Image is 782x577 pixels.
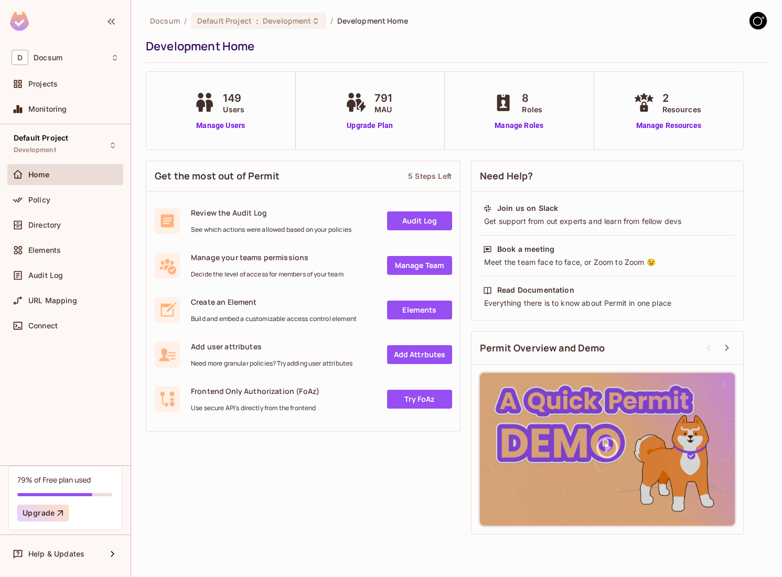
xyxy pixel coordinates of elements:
span: Permit Overview and Demo [480,341,605,355]
img: GitStart-Docsum [749,12,767,29]
span: Workspace: Docsum [34,54,62,62]
span: the active workspace [150,16,180,26]
span: Frontend Only Authorization (FoAz) [191,386,319,396]
span: Need more granular policies? Try adding user attributes [191,359,352,368]
span: Home [28,170,50,179]
span: Elements [28,246,61,254]
div: Development Home [146,38,762,54]
div: 79% of Free plan used [17,475,91,485]
span: Monitoring [28,105,67,113]
span: Need Help? [480,169,533,183]
span: Policy [28,196,50,204]
span: Development Home [337,16,408,26]
div: 5 Steps Left [408,171,452,181]
div: Get support from out experts and learn from fellow devs [483,216,732,227]
span: Projects [28,80,58,88]
a: Elements [387,301,452,319]
div: Join us on Slack [497,203,558,213]
span: Build and embed a customizable access control element [191,315,357,323]
li: / [184,16,187,26]
span: Get the most out of Permit [155,169,280,183]
span: Audit Log [28,271,63,280]
img: SReyMgAAAABJRU5ErkJggg== [10,12,29,31]
span: Default Project [197,16,252,26]
span: Directory [28,221,61,229]
span: Add user attributes [191,341,352,351]
span: Default Project [14,134,68,142]
span: Roles [522,104,542,115]
button: Upgrade [17,505,69,521]
span: Users [223,104,244,115]
a: Manage Users [191,120,250,131]
span: Decide the level of access for members of your team [191,270,344,279]
span: Development [263,16,311,26]
div: Meet the team face to face, or Zoom to Zoom 😉 [483,257,732,268]
span: 791 [374,90,392,106]
span: Help & Updates [28,550,84,558]
span: Use secure API's directly from the frontend [191,404,319,412]
span: See which actions were allowed based on your policies [191,226,351,234]
span: 149 [223,90,244,106]
a: Manage Resources [631,120,706,131]
span: 8 [522,90,542,106]
div: Book a meeting [497,244,554,254]
span: Connect [28,322,58,330]
span: Review the Audit Log [191,208,351,218]
span: D [12,50,28,65]
span: Development [14,146,56,154]
span: Create an Element [191,297,357,307]
span: : [255,17,259,25]
a: Upgrade Plan [343,120,397,131]
a: Try FoAz [387,390,452,409]
a: Audit Log [387,211,452,230]
div: Read Documentation [497,285,574,295]
a: Add Attrbutes [387,345,452,364]
span: Resources [662,104,701,115]
a: Manage Roles [490,120,548,131]
span: URL Mapping [28,296,77,305]
li: / [330,16,333,26]
a: Manage Team [387,256,452,275]
div: Everything there is to know about Permit in one place [483,298,732,308]
span: Manage your teams permissions [191,252,344,262]
span: 2 [662,90,701,106]
span: MAU [374,104,392,115]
